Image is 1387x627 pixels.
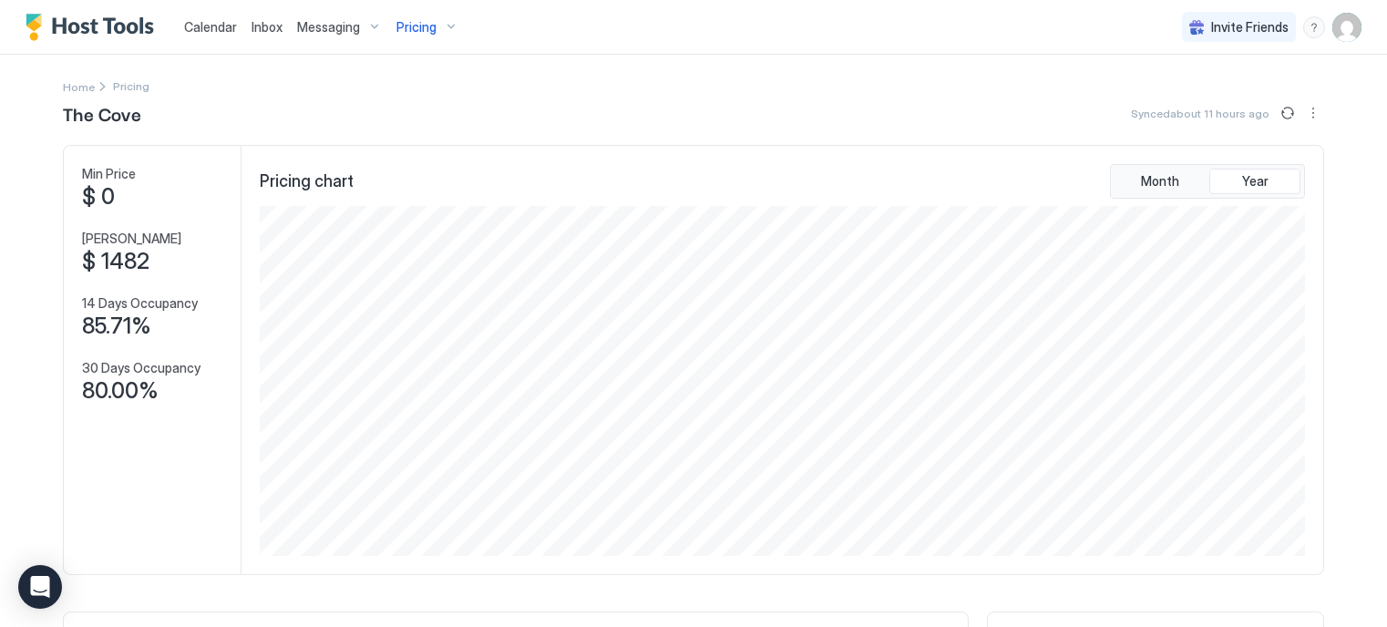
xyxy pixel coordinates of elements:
span: Synced about 11 hours ago [1131,107,1269,120]
span: $ 1482 [82,248,149,275]
button: Month [1115,169,1206,194]
span: Min Price [82,166,136,182]
span: Home [63,80,95,94]
span: Month [1141,173,1179,190]
span: 30 Days Occupancy [82,360,200,376]
span: Invite Friends [1211,19,1289,36]
div: Breadcrumb [63,77,95,96]
span: Pricing [396,19,437,36]
span: Messaging [297,19,360,36]
span: [PERSON_NAME] [82,231,181,247]
a: Calendar [184,17,237,36]
span: Inbox [252,19,283,35]
div: menu [1302,102,1324,124]
span: Pricing chart [260,171,354,192]
div: menu [1303,16,1325,38]
span: Breadcrumb [113,79,149,93]
button: Sync prices [1277,102,1299,124]
span: The Cove [63,99,141,127]
div: Open Intercom Messenger [18,565,62,609]
span: $ 0 [82,183,115,211]
div: User profile [1332,13,1361,42]
div: tab-group [1110,164,1305,199]
span: 85.71% [82,313,151,340]
button: More options [1302,102,1324,124]
span: 14 Days Occupancy [82,295,198,312]
span: Calendar [184,19,237,35]
a: Inbox [252,17,283,36]
span: Year [1242,173,1269,190]
span: 80.00% [82,377,159,405]
a: Home [63,77,95,96]
a: Host Tools Logo [26,14,162,41]
button: Year [1209,169,1300,194]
